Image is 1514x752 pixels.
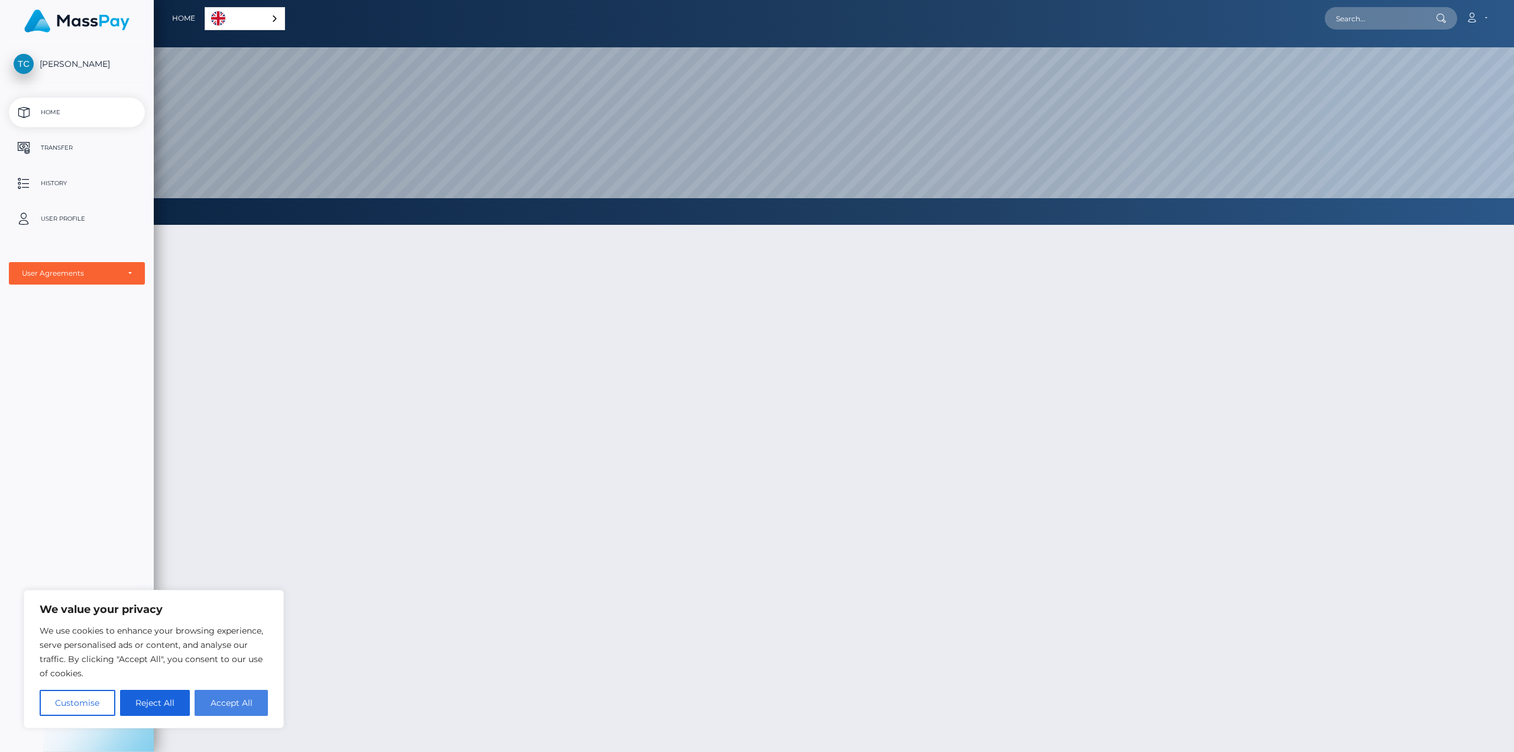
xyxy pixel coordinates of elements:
[9,59,145,69] span: [PERSON_NAME]
[205,7,285,30] div: Language
[14,175,140,192] p: History
[9,133,145,163] a: Transfer
[40,690,115,716] button: Customise
[14,210,140,228] p: User Profile
[9,262,145,285] button: User Agreements
[24,9,130,33] img: MassPay
[14,139,140,157] p: Transfer
[205,8,284,30] a: English
[14,104,140,121] p: Home
[40,602,268,617] p: We value your privacy
[9,98,145,127] a: Home
[9,204,145,234] a: User Profile
[9,169,145,198] a: History
[24,590,284,728] div: We value your privacy
[120,690,190,716] button: Reject All
[22,269,119,278] div: User Agreements
[195,690,268,716] button: Accept All
[40,624,268,680] p: We use cookies to enhance your browsing experience, serve personalised ads or content, and analys...
[1325,7,1436,30] input: Search...
[205,7,285,30] aside: Language selected: English
[172,6,195,31] a: Home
